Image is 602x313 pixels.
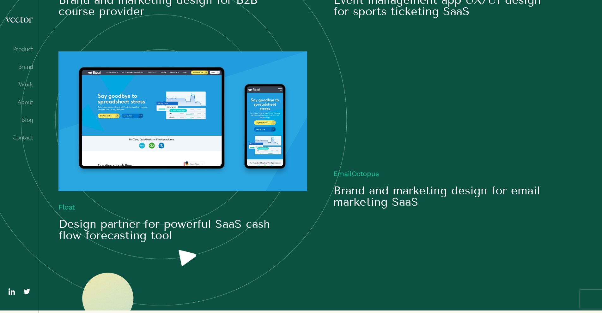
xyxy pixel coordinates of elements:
h5: Design partner for powerful SaaS cash flow forecasting tool [58,218,271,241]
a: Contact [5,134,33,141]
a: About [5,99,33,105]
img: Float SaaS homepage design [58,51,307,191]
a: Brand [5,64,33,70]
h6: EmailOctopus [333,170,546,177]
a: Blog [5,117,33,123]
a: Float Design partner for powerful SaaS cash flow forecasting tool [58,51,307,241]
a: Product [5,46,33,52]
h5: Brand and marketing design for email marketing SaaS [333,185,546,208]
a: Work [5,81,33,88]
h6: Float [58,204,307,211]
a: EmailOctopus Brand and marketing design for email marketing SaaS [333,51,546,208]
